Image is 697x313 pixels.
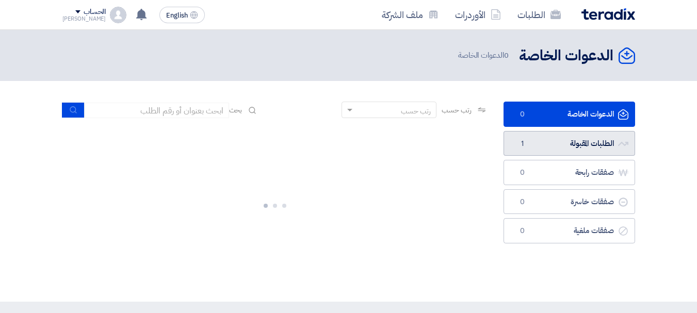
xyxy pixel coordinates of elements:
[516,109,529,120] span: 0
[504,189,635,215] a: صفقات خاسرة0
[159,7,205,23] button: English
[84,8,106,17] div: الحساب
[516,168,529,178] span: 0
[229,105,242,116] span: بحث
[504,131,635,156] a: الطلبات المقبولة1
[516,226,529,236] span: 0
[504,218,635,243] a: صفقات ملغية0
[516,197,529,207] span: 0
[85,103,229,118] input: ابحث بعنوان أو رقم الطلب
[504,50,509,61] span: 0
[401,106,431,117] div: رتب حسب
[458,50,511,61] span: الدعوات الخاصة
[581,8,635,20] img: Teradix logo
[516,139,529,149] span: 1
[62,16,106,22] div: [PERSON_NAME]
[442,105,471,116] span: رتب حسب
[374,3,447,27] a: ملف الشركة
[110,7,126,23] img: profile_test.png
[447,3,509,27] a: الأوردرات
[166,12,188,19] span: English
[504,102,635,127] a: الدعوات الخاصة0
[519,46,613,66] h2: الدعوات الخاصة
[504,160,635,185] a: صفقات رابحة0
[509,3,569,27] a: الطلبات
